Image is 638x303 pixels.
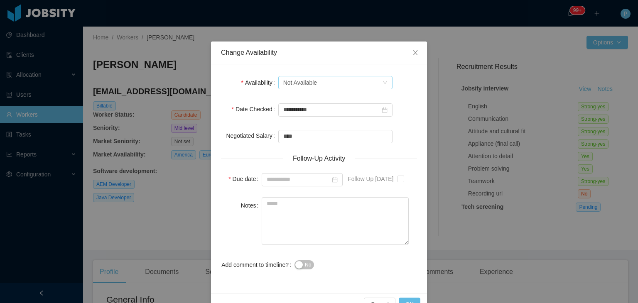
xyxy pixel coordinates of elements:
label: Notes [241,202,262,209]
button: Close [404,42,427,65]
textarea: Notes [262,197,409,245]
i: icon: close [412,49,419,56]
label: Availability [241,79,278,86]
label: Date Checked [232,106,278,112]
label: Negotiated Salary [226,132,278,139]
input: Negotiated Salary [279,130,392,143]
div: Change Availability [221,48,417,57]
i: icon: down [383,80,388,86]
span: Follow Up [DATE] [348,176,393,182]
span: No [305,261,311,269]
span: Follow-Up Activity [283,154,355,164]
label: Add comment to timeline? [221,261,294,268]
label: Due date [228,176,262,182]
i: icon: calendar [332,177,338,183]
div: Not Available [283,76,317,89]
i: icon: calendar [382,107,388,113]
